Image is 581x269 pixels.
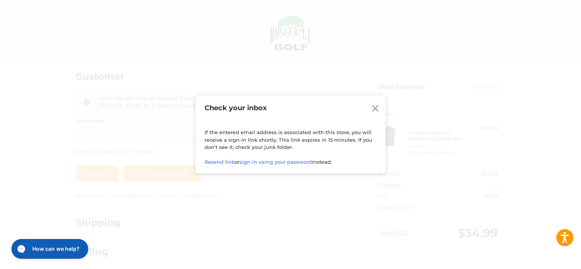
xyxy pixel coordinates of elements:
a: Resend link [205,159,235,165]
span: If the entered email address is associated with this store, you will receive a sign-in link short... [205,130,372,150]
iframe: Gorgias live chat messenger [8,236,90,261]
h2: Check your inbox [205,104,376,112]
a: sign in using your password [240,159,312,165]
p: or instead. [205,159,376,166]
